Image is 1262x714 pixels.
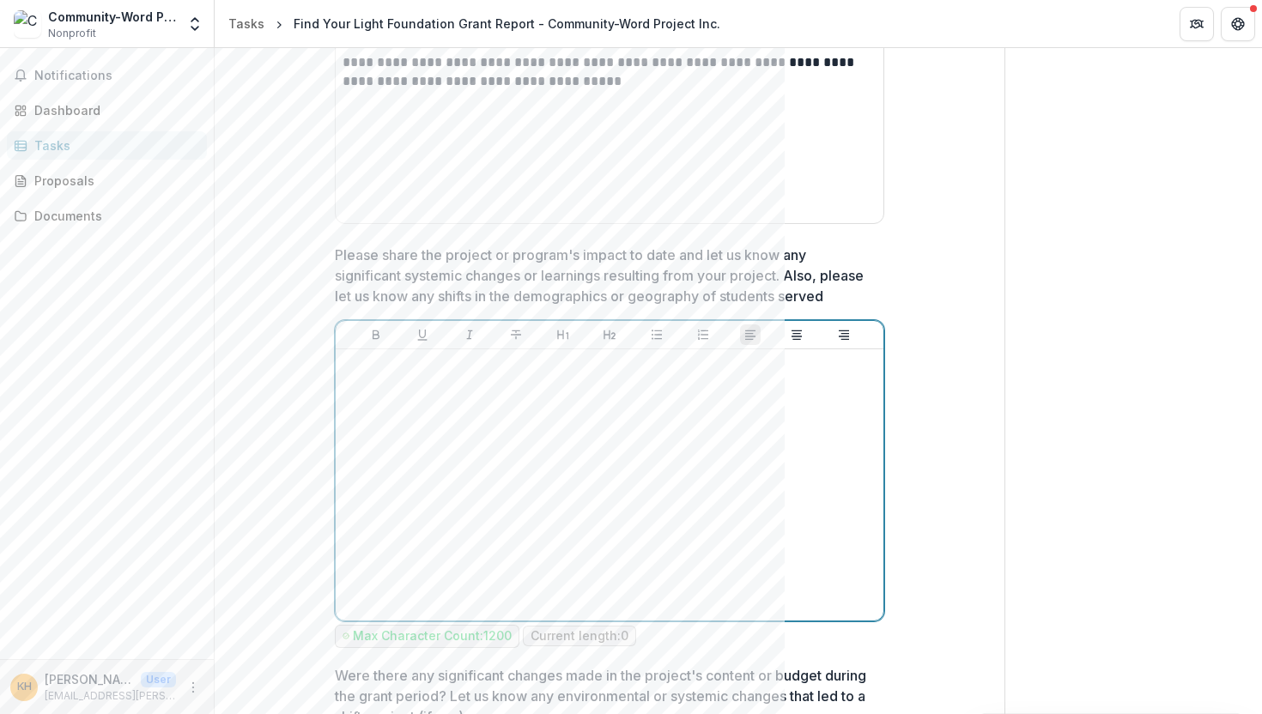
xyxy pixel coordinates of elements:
span: Nonprofit [48,26,96,41]
a: Dashboard [7,96,207,124]
span: Notifications [34,69,200,83]
a: Documents [7,202,207,230]
div: Find Your Light Foundation Grant Report - Community-Word Project Inc. [294,15,720,33]
p: Max Character Count: 1200 [353,629,512,644]
p: [PERSON_NAME] [45,670,134,688]
a: Proposals [7,166,207,195]
p: [EMAIL_ADDRESS][PERSON_NAME][DOMAIN_NAME] [45,688,176,704]
button: Strike [506,324,526,345]
button: Open entity switcher [183,7,207,41]
button: Align Center [786,324,807,345]
img: Community-Word Project [14,10,41,38]
nav: breadcrumb [221,11,727,36]
div: Tasks [34,136,193,154]
div: Tasks [228,15,264,33]
button: Ordered List [693,324,713,345]
div: Community-Word Project [48,8,176,26]
button: Get Help [1221,7,1255,41]
button: Align Left [740,324,761,345]
div: Kaitlin Hines-Vargas [17,681,32,693]
a: Tasks [221,11,271,36]
button: Heading 1 [553,324,573,345]
button: Heading 2 [599,324,620,345]
button: More [183,677,203,698]
button: Align Right [834,324,854,345]
button: Bold [366,324,386,345]
p: Current length: 0 [531,629,628,644]
p: User [141,672,176,687]
div: Documents [34,207,193,225]
button: Italicize [459,324,480,345]
a: Tasks [7,131,207,160]
div: Dashboard [34,101,193,119]
button: Notifications [7,62,207,89]
button: Bullet List [646,324,667,345]
p: Please share the project or program's impact to date and let us know any significant systemic cha... [335,245,874,306]
button: Partners [1180,7,1214,41]
div: Proposals [34,172,193,190]
button: Underline [412,324,433,345]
